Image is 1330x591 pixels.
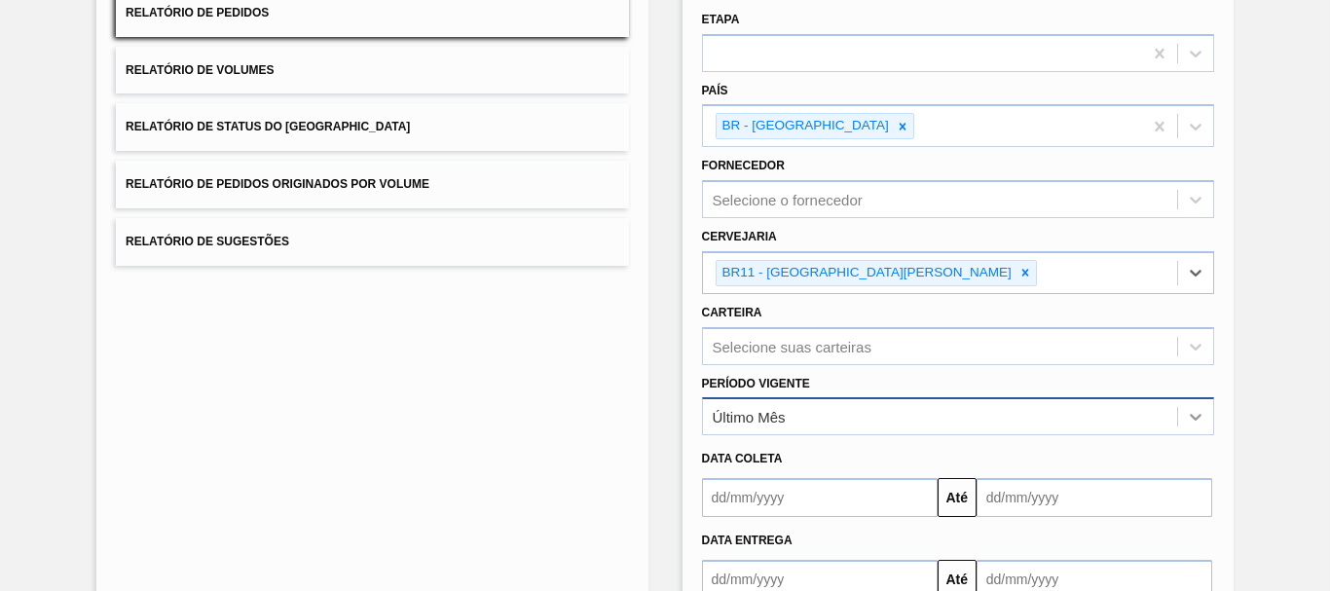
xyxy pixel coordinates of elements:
[126,120,410,133] span: Relatório de Status do [GEOGRAPHIC_DATA]
[702,159,785,172] label: Fornecedor
[702,534,793,547] span: Data entrega
[702,377,810,390] label: Período Vigente
[717,114,892,138] div: BR - [GEOGRAPHIC_DATA]
[938,478,977,517] button: Até
[126,63,274,77] span: Relatório de Volumes
[126,177,429,191] span: Relatório de Pedidos Originados por Volume
[977,478,1212,517] input: dd/mm/yyyy
[702,230,777,243] label: Cervejaria
[702,452,783,465] span: Data coleta
[116,161,628,208] button: Relatório de Pedidos Originados por Volume
[702,478,938,517] input: dd/mm/yyyy
[713,409,786,425] div: Último Mês
[713,192,863,208] div: Selecione o fornecedor
[116,103,628,151] button: Relatório de Status do [GEOGRAPHIC_DATA]
[717,261,1015,285] div: BR11 - [GEOGRAPHIC_DATA][PERSON_NAME]
[116,47,628,94] button: Relatório de Volumes
[116,218,628,266] button: Relatório de Sugestões
[126,235,289,248] span: Relatório de Sugestões
[702,306,762,319] label: Carteira
[713,338,871,354] div: Selecione suas carteiras
[702,13,740,26] label: Etapa
[702,84,728,97] label: País
[126,6,269,19] span: Relatório de Pedidos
